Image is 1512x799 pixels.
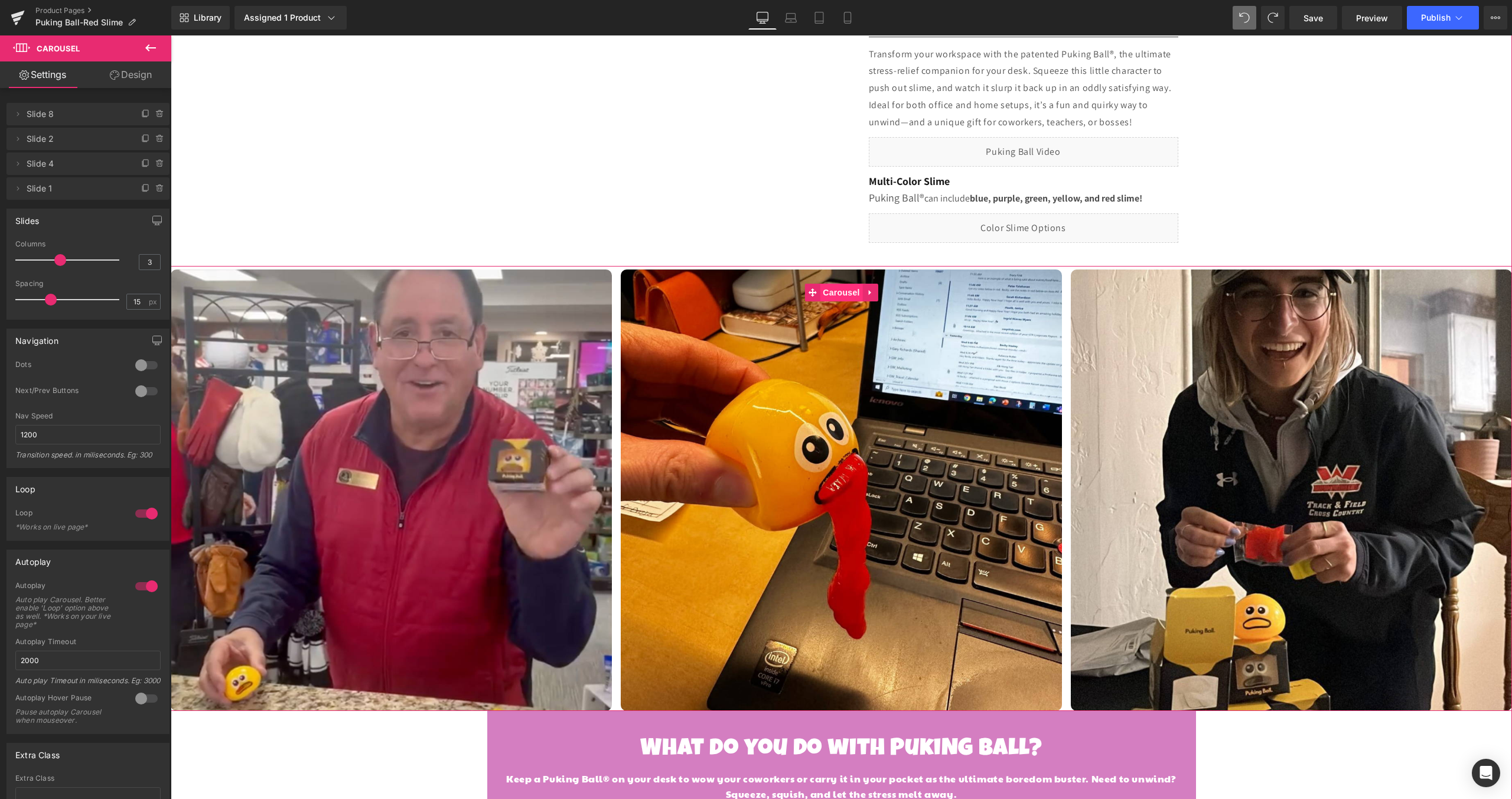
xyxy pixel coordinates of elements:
span: Puking Ball-Red Slime [35,18,123,27]
span: Save [1304,12,1323,24]
div: Autoplay Timeout [15,638,161,646]
p: Keep a Puking Ball® on your desk to wow your coworkers or carry it in your pocket as the ultimate... [325,736,1016,766]
div: Next/Prev Buttons [15,386,123,398]
p: Transform your workspace with the patented Puking Ball®, the ultimate stress-relief companion for... [698,11,1008,96]
span: Carousel [37,44,80,53]
span: can include [754,157,799,169]
button: Publish [1407,6,1479,30]
strong: blue, purple, green, yellow, and red slime! [799,157,972,169]
h1: What do you do with PukiNG Ball? [325,693,1016,736]
div: Dots [15,360,123,372]
div: Transition speed. in miliseconds. Eg: 300 [15,450,161,467]
div: Loop [15,508,123,521]
a: Mobile [833,6,862,30]
div: Autoplay [15,550,51,567]
span: Carousel [649,248,692,266]
div: Spacing [15,280,161,288]
div: *Works on live page* [15,523,122,531]
span: px [149,298,159,306]
div: Columns [15,240,161,248]
p: Puking Ball® [698,154,1008,172]
a: Design [88,61,174,88]
a: Expand / Collapse [692,248,708,266]
div: Auto play Carousel. Better enable 'Loop' option above as well. *Works on your live page* [15,596,122,629]
div: Slides [15,209,39,226]
span: Slide 4 [27,152,126,175]
span: Publish [1421,13,1451,22]
div: Autoplay [15,581,123,593]
span: Preview [1356,12,1388,24]
span: Library [194,12,221,23]
a: Product Pages [35,6,171,15]
button: Redo [1261,6,1285,30]
div: Nav Speed [15,412,161,420]
div: Assigned 1 Product [244,12,337,24]
button: Undo [1233,6,1256,30]
div: Extra Class [15,743,60,760]
span: Slide 2 [27,128,126,150]
div: Open Intercom Messenger [1472,759,1500,787]
a: Tablet [805,6,833,30]
span: Slide 8 [27,103,126,125]
div: Navigation [15,329,58,346]
div: Extra Class [15,774,161,782]
a: New Library [171,6,230,30]
a: Desktop [748,6,777,30]
div: Loop [15,478,35,494]
div: Pause autoplay Carousel when mouseover. [15,708,122,725]
span: Multi-Color Slime [698,139,779,152]
div: Auto play Timeout in miliseconds. Eg: 3000 [15,676,161,693]
span: Slide 1 [27,177,126,200]
button: More [1484,6,1507,30]
a: Preview [1342,6,1402,30]
div: Autoplay Hover Pause [15,693,123,706]
a: Laptop [777,6,805,30]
